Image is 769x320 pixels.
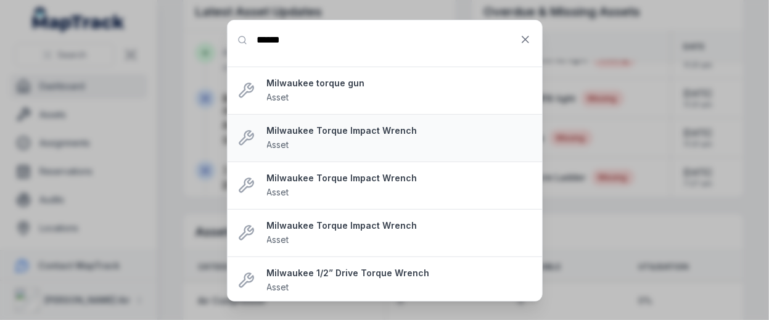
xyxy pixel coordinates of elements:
a: Milwaukee 1/2” Drive Torque WrenchAsset [267,267,532,294]
strong: Milwaukee Torque Impact Wrench [267,172,532,184]
strong: Milwaukee 1/2” Drive Torque Wrench [267,267,532,279]
strong: Milwaukee torque gun [267,77,532,89]
a: Milwaukee Torque Impact WrenchAsset [267,219,532,247]
span: Asset [267,234,289,245]
strong: Milwaukee Torque Impact Wrench [267,219,532,232]
span: Asset [267,187,289,197]
span: Asset [267,139,289,150]
a: Milwaukee torque gunAsset [267,77,532,104]
a: Milwaukee Torque Impact WrenchAsset [267,172,532,199]
span: Asset [267,282,289,292]
span: Asset [267,92,289,102]
strong: Milwaukee Torque Impact Wrench [267,125,532,137]
a: Milwaukee Torque Impact WrenchAsset [267,125,532,152]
